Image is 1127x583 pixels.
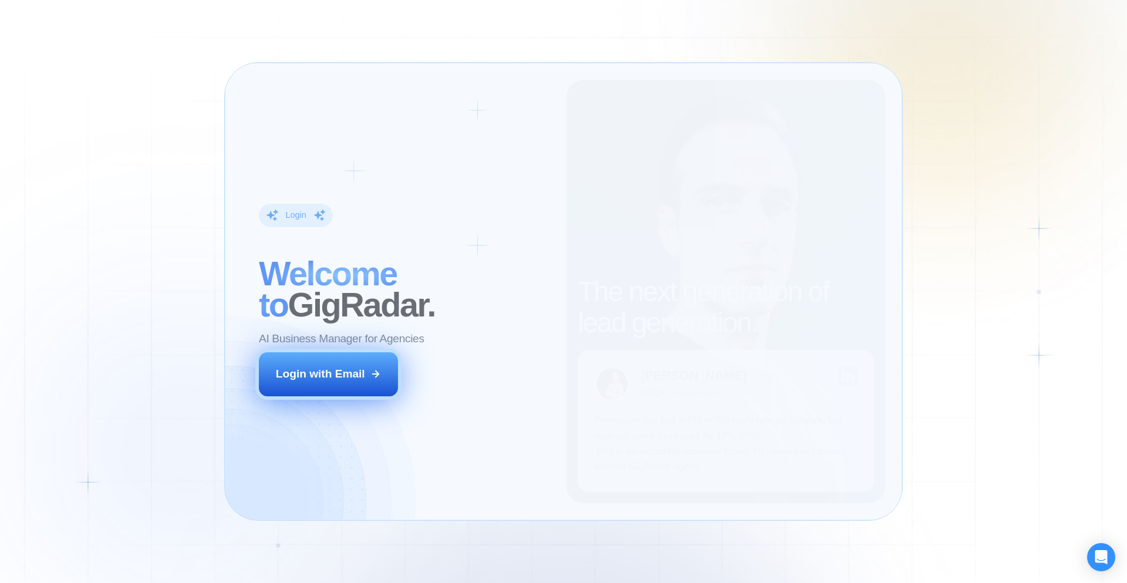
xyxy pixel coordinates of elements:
p: AI Business Manager for Agencies [259,332,424,347]
div: Login [285,210,306,221]
h2: ‍ GigRadar. [259,258,549,321]
h2: The next generation of lead generation. [578,277,874,339]
div: [PERSON_NAME] [641,369,747,382]
span: Welcome to [259,255,397,323]
p: Previously, we had a 5% to 7% reply rate on Upwork, but now our sales increased by 17%-20%. This ... [595,413,857,475]
button: Login with Email [259,352,399,396]
div: CEO [641,387,662,399]
div: Open Intercom Messenger [1087,543,1115,571]
div: Digital Agency [669,387,731,399]
div: Login with Email [276,366,365,382]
